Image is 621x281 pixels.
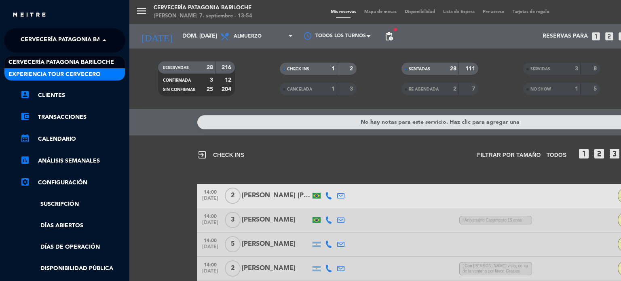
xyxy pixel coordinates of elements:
a: Configuración [20,178,125,188]
i: settings_applications [20,177,30,187]
span: pending_actions [384,32,394,41]
a: Días de Operación [20,243,125,252]
span: Cervecería Patagonia Bariloche [21,32,126,49]
a: assessmentANÁLISIS SEMANALES [20,156,125,166]
a: account_boxClientes [20,91,125,100]
a: Disponibilidad pública [20,264,125,273]
a: Días abiertos [20,221,125,230]
a: Suscripción [20,200,125,209]
i: assessment [20,155,30,165]
span: Cervecería Patagonia Bariloche [8,58,114,67]
i: calendar_month [20,133,30,143]
i: account_box [20,90,30,99]
img: MEITRE [12,12,46,18]
i: account_balance_wallet [20,112,30,121]
span: Experiencia Tour Cervecero [8,70,101,79]
a: calendar_monthCalendario [20,134,125,144]
a: account_balance_walletTransacciones [20,112,125,122]
span: fiber_manual_record [393,27,398,32]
